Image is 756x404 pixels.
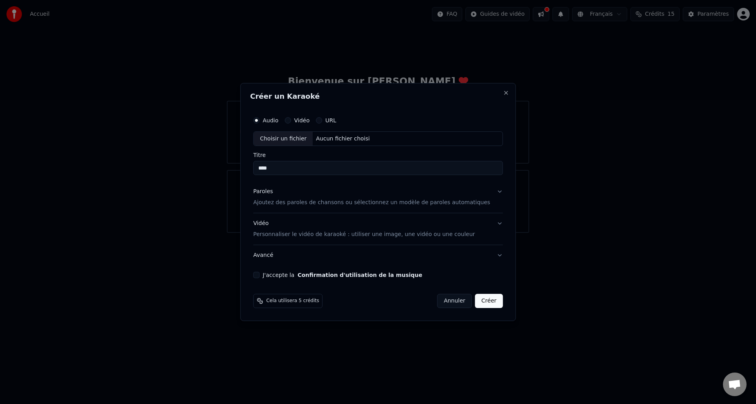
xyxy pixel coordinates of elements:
[253,231,475,238] p: Personnaliser le vidéo de karaoké : utiliser une image, une vidéo ou une couleur
[253,153,503,158] label: Titre
[325,118,336,123] label: URL
[253,182,503,213] button: ParolesAjoutez des paroles de chansons ou sélectionnez un modèle de paroles automatiques
[254,132,313,146] div: Choisir un fichier
[294,118,309,123] label: Vidéo
[253,245,503,266] button: Avancé
[253,220,475,239] div: Vidéo
[437,294,472,308] button: Annuler
[263,272,422,278] label: J'accepte la
[263,118,278,123] label: Audio
[250,93,506,100] h2: Créer un Karaoké
[298,272,422,278] button: J'accepte la
[253,214,503,245] button: VidéoPersonnaliser le vidéo de karaoké : utiliser une image, une vidéo ou une couleur
[475,294,503,308] button: Créer
[253,199,490,207] p: Ajoutez des paroles de chansons ou sélectionnez un modèle de paroles automatiques
[313,135,373,143] div: Aucun fichier choisi
[253,188,273,196] div: Paroles
[266,298,319,304] span: Cela utilisera 5 crédits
